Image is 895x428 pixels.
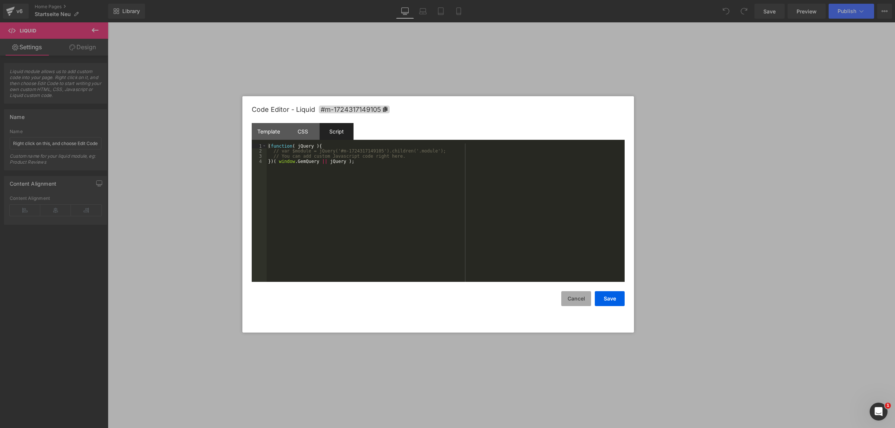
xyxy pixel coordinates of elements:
[252,148,267,154] div: 2
[320,123,354,140] div: Script
[252,106,315,113] span: Code Editor - Liquid
[595,291,625,306] button: Save
[286,123,320,140] div: CSS
[561,291,591,306] button: Cancel
[252,154,267,159] div: 3
[252,123,286,140] div: Template
[870,403,888,421] iframe: Intercom live chat
[319,106,390,113] span: Click to copy
[885,403,891,409] span: 1
[252,159,267,164] div: 4
[252,144,267,149] div: 1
